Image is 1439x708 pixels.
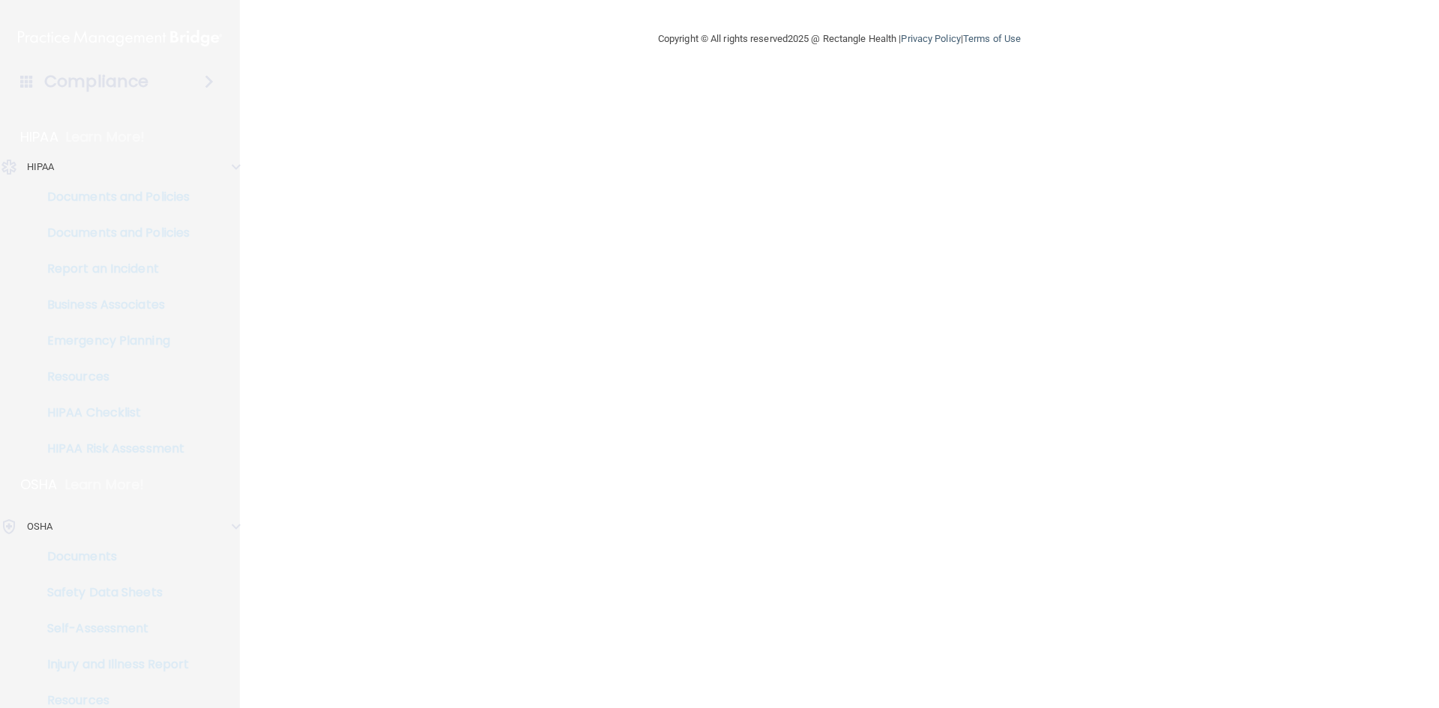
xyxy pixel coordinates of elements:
[10,261,214,276] p: Report an Incident
[27,158,55,176] p: HIPAA
[20,128,58,146] p: HIPAA
[10,333,214,348] p: Emergency Planning
[901,33,960,44] a: Privacy Policy
[10,369,214,384] p: Resources
[10,657,214,672] p: Injury and Illness Report
[10,585,214,600] p: Safety Data Sheets
[10,621,214,636] p: Self-Assessment
[10,693,214,708] p: Resources
[10,226,214,240] p: Documents and Policies
[10,190,214,205] p: Documents and Policies
[10,405,214,420] p: HIPAA Checklist
[44,71,148,92] h4: Compliance
[10,549,214,564] p: Documents
[963,33,1021,44] a: Terms of Use
[10,441,214,456] p: HIPAA Risk Assessment
[566,15,1113,63] div: Copyright © All rights reserved 2025 @ Rectangle Health | |
[20,476,58,494] p: OSHA
[27,518,52,536] p: OSHA
[10,297,214,312] p: Business Associates
[65,476,145,494] p: Learn More!
[66,128,145,146] p: Learn More!
[18,23,222,53] img: PMB logo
